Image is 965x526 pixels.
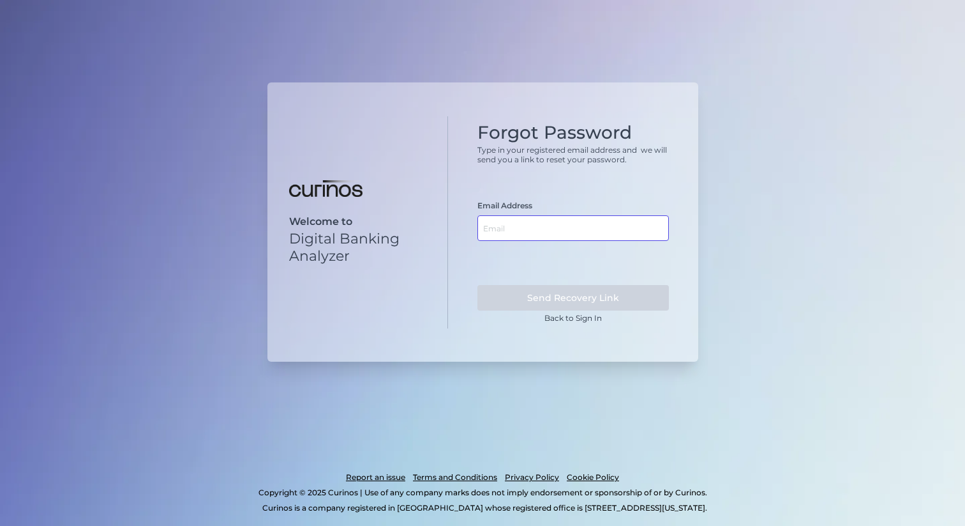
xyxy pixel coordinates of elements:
p: Digital Banking Analyzer [289,230,426,265]
a: Back to Sign In [544,313,602,323]
h1: Forgot Password [477,122,669,144]
label: Email Address [477,201,532,210]
p: Welcome to [289,215,426,228]
a: Terms and Conditions [413,470,497,485]
a: Cookie Policy [567,470,619,485]
p: Copyright © 2025 Curinos | Use of any company marks does not imply endorsement or sponsorship of ... [63,485,902,500]
p: Curinos is a company registered in [GEOGRAPHIC_DATA] whose registered office is [STREET_ADDRESS][... [66,500,902,516]
p: Type in your registered email address and we will send you a link to reset your password. [477,145,669,164]
img: Digital Banking Analyzer [289,180,363,197]
button: Send Recovery Link [477,285,669,311]
a: Privacy Policy [505,470,559,485]
a: Report an issue [346,470,405,485]
input: Email [477,215,669,241]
